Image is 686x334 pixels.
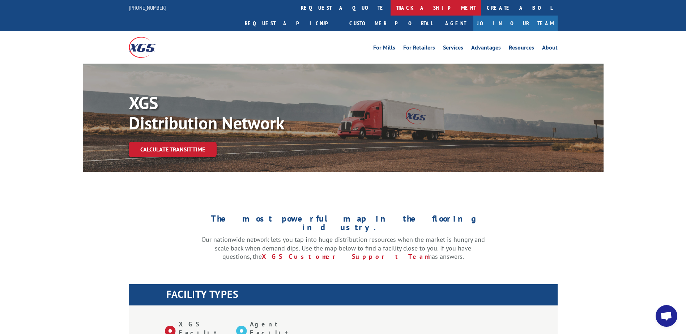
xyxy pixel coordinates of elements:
[471,45,501,53] a: Advantages
[201,235,485,261] p: Our nationwide network lets you tap into huge distribution resources when the market is hungry an...
[239,16,344,31] a: Request a pickup
[129,142,217,157] a: Calculate transit time
[166,289,558,303] h1: FACILITY TYPES
[438,16,473,31] a: Agent
[344,16,438,31] a: Customer Portal
[542,45,558,53] a: About
[509,45,534,53] a: Resources
[129,4,166,11] a: [PHONE_NUMBER]
[373,45,395,53] a: For Mills
[403,45,435,53] a: For Retailers
[473,16,558,31] a: Join Our Team
[129,93,346,133] p: XGS Distribution Network
[656,305,677,327] a: Open chat
[262,252,428,261] a: XGS Customer Support Team
[201,214,485,235] h1: The most powerful map in the flooring industry.
[443,45,463,53] a: Services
